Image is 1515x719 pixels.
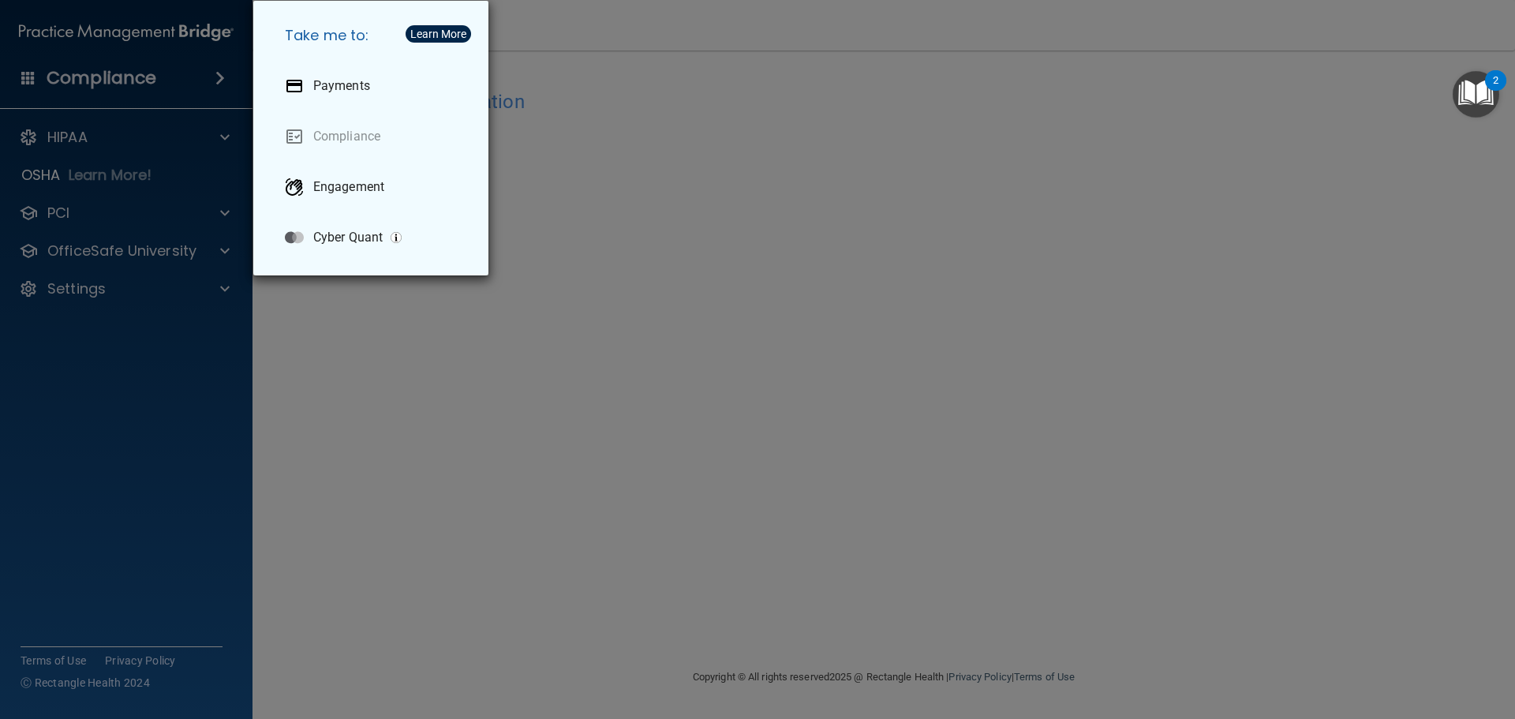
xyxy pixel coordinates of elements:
button: Open Resource Center, 2 new notifications [1453,71,1499,118]
div: Learn More [410,28,466,39]
a: Cyber Quant [272,215,476,260]
h5: Take me to: [272,13,476,58]
a: Payments [272,64,476,108]
div: 2 [1493,81,1498,101]
a: Engagement [272,165,476,209]
button: Learn More [406,25,471,43]
p: Engagement [313,179,384,195]
p: Payments [313,78,370,94]
p: Cyber Quant [313,230,383,245]
a: Compliance [272,114,476,159]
